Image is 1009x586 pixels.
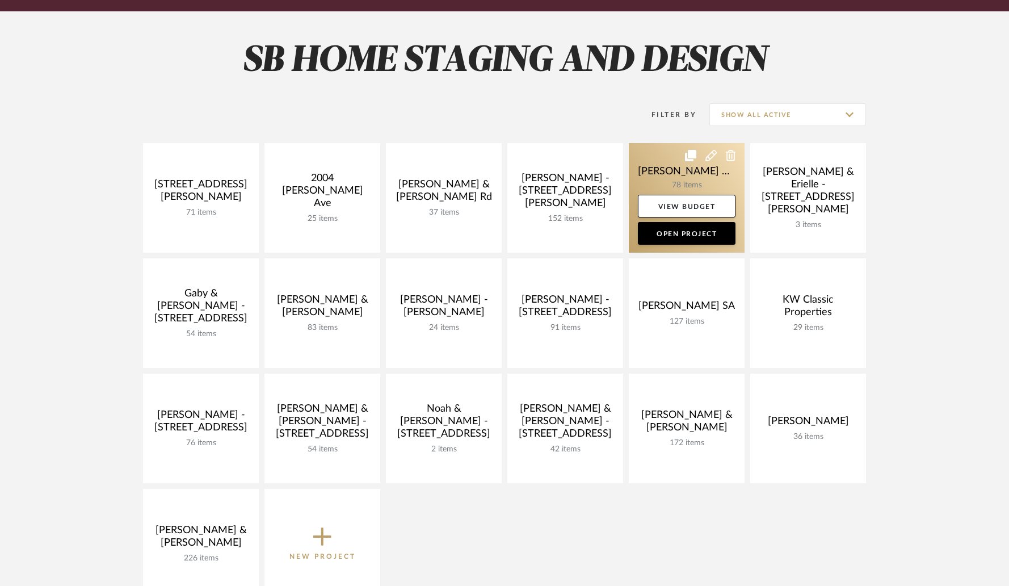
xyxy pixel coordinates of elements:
div: [PERSON_NAME] SA [638,300,735,317]
div: 36 items [759,432,857,442]
div: 2 items [395,445,493,454]
div: 71 items [152,208,250,217]
div: [PERSON_NAME] [759,415,857,432]
div: Filter By [637,109,696,120]
p: New Project [289,551,356,562]
div: [PERSON_NAME] & Erielle - [STREET_ADDRESS][PERSON_NAME] [759,166,857,220]
h2: SB HOME STAGING AND DESIGN [96,40,913,82]
div: 3 items [759,220,857,230]
div: 76 items [152,438,250,448]
div: [PERSON_NAME] & [PERSON_NAME] - [STREET_ADDRESS] [274,403,371,445]
div: [PERSON_NAME] - [STREET_ADDRESS] [152,409,250,438]
div: 54 items [274,445,371,454]
div: 91 items [516,323,614,333]
div: 226 items [152,554,250,563]
div: 83 items [274,323,371,333]
div: Gaby & [PERSON_NAME] -[STREET_ADDRESS] [152,287,250,329]
div: [STREET_ADDRESS][PERSON_NAME] [152,178,250,208]
div: 37 items [395,208,493,217]
a: View Budget [638,195,735,217]
div: [PERSON_NAME] - [STREET_ADDRESS] [516,294,614,323]
div: 127 items [638,317,735,327]
a: Open Project [638,222,735,245]
div: 42 items [516,445,614,454]
div: [PERSON_NAME] & [PERSON_NAME] Rd [395,178,493,208]
div: [PERSON_NAME] & [PERSON_NAME] [274,294,371,323]
div: 2004 [PERSON_NAME] Ave [274,172,371,214]
div: 172 items [638,438,735,448]
div: 54 items [152,329,250,339]
div: [PERSON_NAME] & [PERSON_NAME] [638,409,735,438]
div: 29 items [759,323,857,333]
div: Noah & [PERSON_NAME] - [STREET_ADDRESS] [395,403,493,445]
div: [PERSON_NAME] & [PERSON_NAME] - [STREET_ADDRESS] [516,403,614,445]
div: 152 items [516,214,614,224]
div: [PERSON_NAME] & [PERSON_NAME] [152,524,250,554]
div: 25 items [274,214,371,224]
div: KW Classic Properties [759,294,857,323]
div: [PERSON_NAME] - [PERSON_NAME] [395,294,493,323]
div: 24 items [395,323,493,333]
div: [PERSON_NAME] - [STREET_ADDRESS][PERSON_NAME] [516,172,614,214]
